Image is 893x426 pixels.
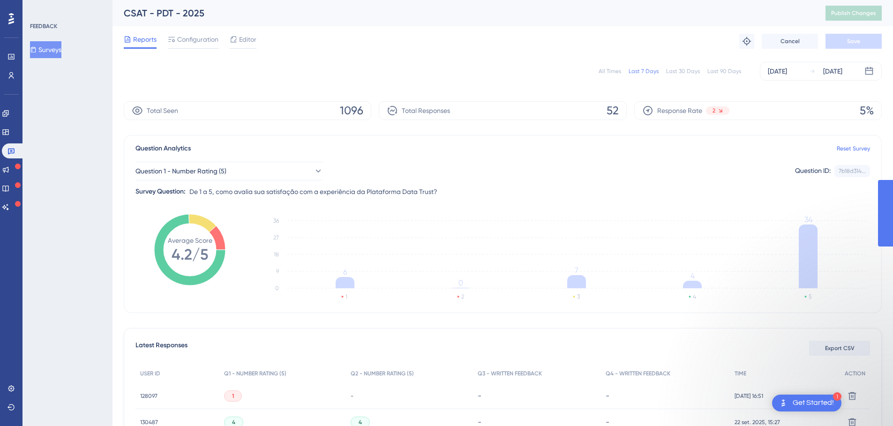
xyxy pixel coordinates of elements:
span: Q3 - WRITTEN FEEDBACK [478,370,542,377]
tspan: 34 [804,215,812,224]
tspan: 27 [273,234,279,241]
iframe: UserGuiding AI Assistant Launcher [854,389,882,417]
div: [DATE] [823,66,842,77]
button: Question 1 - Number Rating (5) [135,162,323,180]
text: 5 [809,293,811,300]
div: Last 30 Days [666,67,700,75]
span: 130487 [140,419,158,426]
div: Open Get Started! checklist, remaining modules: 1 [772,395,841,411]
div: Survey Question: [135,186,186,197]
span: Q2 - NUMBER RATING (5) [351,370,414,377]
text: 3 [577,293,580,300]
span: Response Rate [657,105,702,116]
span: Latest Responses [135,340,188,357]
div: FEEDBACK [30,22,57,30]
span: 1096 [340,103,363,118]
span: Question Analytics [135,143,191,154]
span: 1 [232,392,234,400]
div: 7b18d314... [839,167,866,175]
div: - [478,391,596,400]
tspan: 9 [276,268,279,275]
span: Configuration [177,34,218,45]
span: Editor [239,34,256,45]
span: Question 1 - Number Rating (5) [135,165,226,177]
span: Q4 - WRITTEN FEEDBACK [606,370,670,377]
div: Question ID: [795,165,831,177]
text: 1 [345,293,347,300]
span: Export CSV [825,344,855,352]
tspan: 7 [575,266,578,275]
div: Get Started! [793,398,834,408]
div: [DATE] [768,66,787,77]
div: - [606,391,725,400]
span: Reports [133,34,157,45]
div: All Times [599,67,621,75]
div: CSAT - PDT - 2025 [124,7,802,20]
tspan: 4 [690,271,695,280]
button: Export CSV [809,341,870,356]
text: 4 [693,293,696,300]
text: 2 [461,293,464,300]
img: launcher-image-alternative-text [778,397,789,409]
span: Total Responses [402,105,450,116]
span: Save [847,37,860,45]
button: Cancel [762,34,818,49]
div: 1 [833,392,841,401]
tspan: 36 [273,217,279,224]
div: Last 7 Days [629,67,659,75]
span: Cancel [780,37,800,45]
tspan: 0 [275,285,279,291]
span: 4 [359,419,362,426]
span: Q1 - NUMBER RATING (5) [224,370,286,377]
span: De 1 a 5, como avalia sua satisfação com a experiência da Plataforma Data Trust? [189,186,437,197]
span: 52 [607,103,619,118]
div: Last 90 Days [707,67,741,75]
span: USER ID [140,370,160,377]
span: 128097 [140,392,158,400]
span: Publish Changes [831,9,876,17]
tspan: 0 [458,278,463,287]
tspan: Average Score [168,237,212,244]
tspan: 4.2/5 [172,246,208,263]
span: 2 [713,107,715,114]
a: Reset Survey [837,145,870,152]
span: Total Seen [147,105,178,116]
button: Surveys [30,41,61,58]
button: Save [825,34,882,49]
tspan: 18 [274,251,279,258]
span: - [351,392,353,400]
span: 4 [232,419,235,426]
span: 5% [860,103,874,118]
span: 22 set. 2025, 15:27 [735,419,780,426]
iframe: Intercom notifications mensagem [687,356,874,421]
tspan: 6 [343,268,347,277]
button: Publish Changes [825,6,882,21]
